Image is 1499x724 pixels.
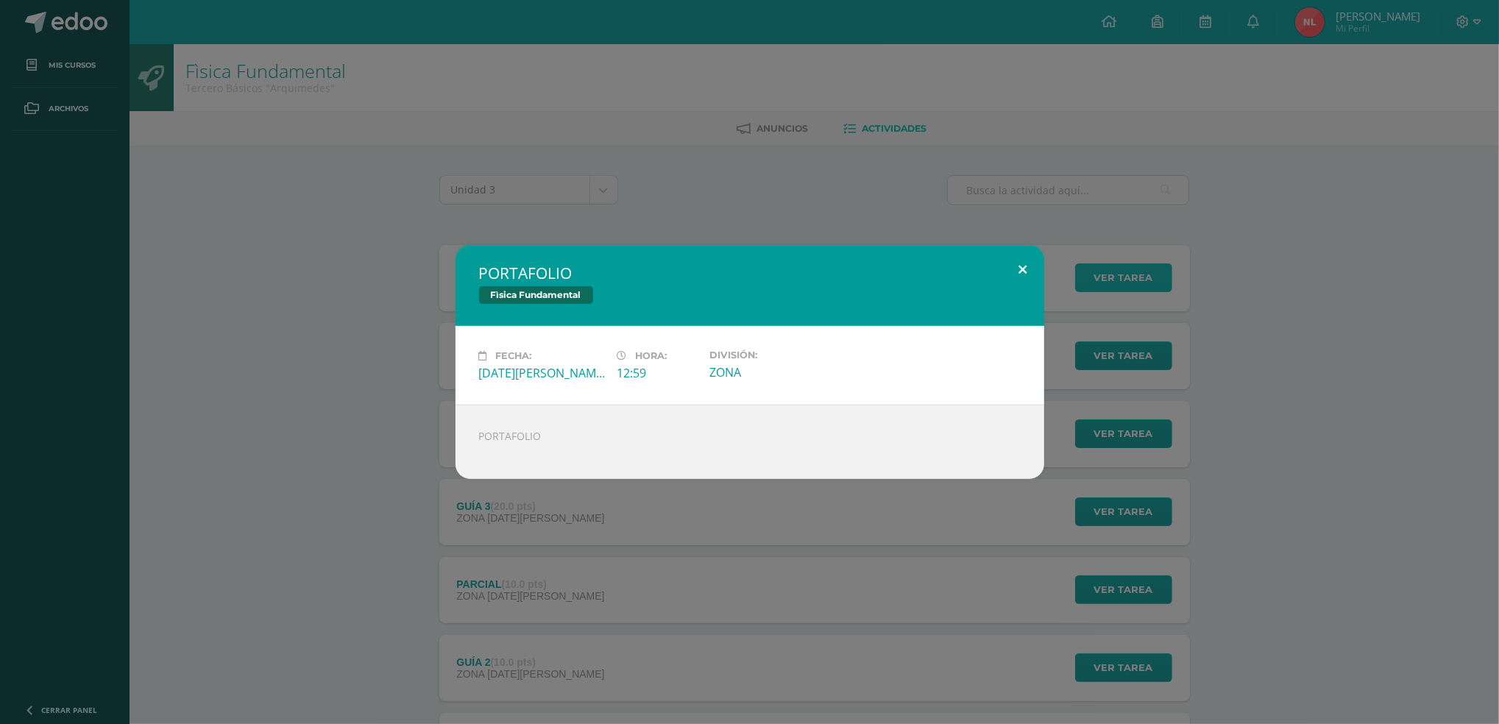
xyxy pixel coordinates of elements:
h2: PORTAFOLIO [479,263,1021,283]
div: [DATE][PERSON_NAME] [479,365,606,381]
label: División: [709,349,836,361]
span: Fecha: [496,350,532,361]
span: Fìsica Fundamental [479,286,593,304]
span: Hora: [636,350,667,361]
div: ZONA [709,364,836,380]
div: 12:59 [617,365,698,381]
div: PORTAFOLIO [456,405,1044,479]
button: Close (Esc) [1002,245,1044,295]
